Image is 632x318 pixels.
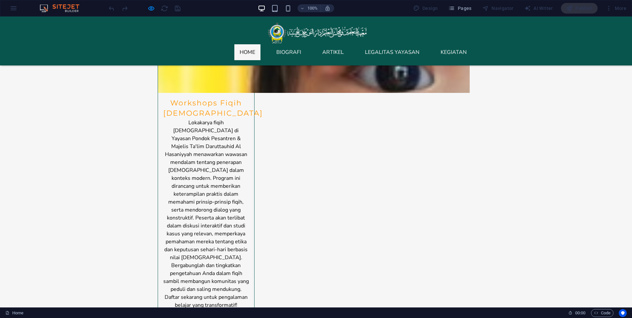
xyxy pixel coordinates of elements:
[580,310,581,315] span: :
[5,309,23,317] a: Click to cancel selection. Double-click to open Pages
[163,102,249,293] p: Lokakarya fiqih [DEMOGRAPHIC_DATA] di Yayasan Pondok Pesantren & Majelis Ta'lim Daruttauhid Al Ha...
[297,4,321,12] button: 100%
[568,309,586,317] h6: Session time
[325,5,331,11] i: On resize automatically adjust zoom level to fit chosen device.
[411,3,441,14] div: Design (Ctrl+Alt+Y)
[163,82,249,102] h3: Workshops Fiqih [DEMOGRAPHIC_DATA]
[591,309,613,317] button: Code
[594,309,611,317] span: Code
[619,309,627,317] button: Usercentrics
[446,3,474,14] button: Pages
[38,4,88,12] img: Editor Logo
[575,309,585,317] span: 00 00
[307,4,318,12] h6: 100%
[448,5,471,12] span: Pages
